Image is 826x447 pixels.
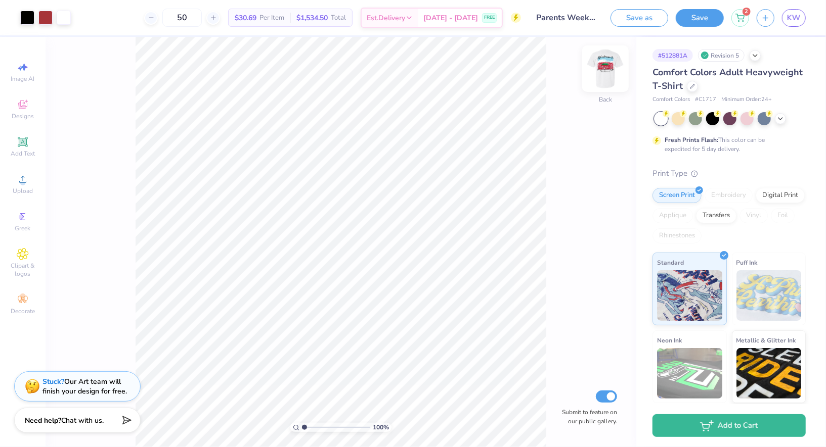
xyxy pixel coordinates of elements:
img: Puff Ink [736,270,802,321]
div: Embroidery [705,188,753,203]
span: Designs [12,112,34,120]
span: Est. Delivery [367,13,405,23]
span: KW [787,12,801,24]
img: Standard [657,270,722,321]
span: FREE [484,14,495,21]
span: Decorate [11,307,35,315]
label: Submit to feature on our public gallery. [556,408,617,426]
div: Screen Print [653,188,702,203]
div: Transfers [696,208,736,223]
span: # C1717 [695,95,716,104]
button: Save [676,9,724,27]
div: Back [599,95,612,105]
img: Back [585,48,626,89]
span: Clipart & logos [5,262,40,278]
div: This color can be expedited for 5 day delivery. [665,135,789,154]
span: 2 [743,8,751,16]
div: Foil [771,208,795,223]
span: Greek [15,224,31,232]
span: Neon Ink [657,335,682,345]
div: # 512881A [653,49,693,62]
span: Upload [13,187,33,195]
div: Digital Print [756,188,805,203]
span: Total [331,13,346,23]
span: Chat with us. [61,416,104,425]
span: Comfort Colors Adult Heavyweight T-Shirt [653,66,803,92]
button: Save as [611,9,668,27]
span: Per Item [259,13,284,23]
img: Metallic & Glitter Ink [736,348,802,399]
span: Add Text [11,150,35,158]
div: Applique [653,208,693,223]
span: Comfort Colors [653,95,690,104]
span: 100 % [373,423,389,432]
input: – – [162,9,202,27]
span: [DATE] - [DATE] [423,13,478,23]
strong: Fresh Prints Flash: [665,136,718,144]
div: Revision 5 [698,49,745,62]
span: Standard [657,257,684,268]
strong: Need help? [25,416,61,425]
span: Metallic & Glitter Ink [736,335,796,345]
input: Untitled Design [529,8,603,28]
span: Image AI [11,75,35,83]
strong: Stuck? [42,377,64,386]
div: Rhinestones [653,228,702,243]
div: Vinyl [740,208,768,223]
div: Print Type [653,168,806,179]
span: $30.69 [235,13,256,23]
div: Our Art team will finish your design for free. [42,377,127,396]
span: $1,534.50 [296,13,328,23]
button: Add to Cart [653,414,806,437]
span: Minimum Order: 24 + [721,95,772,104]
a: KW [782,9,806,27]
span: Puff Ink [736,257,758,268]
img: Neon Ink [657,348,722,399]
